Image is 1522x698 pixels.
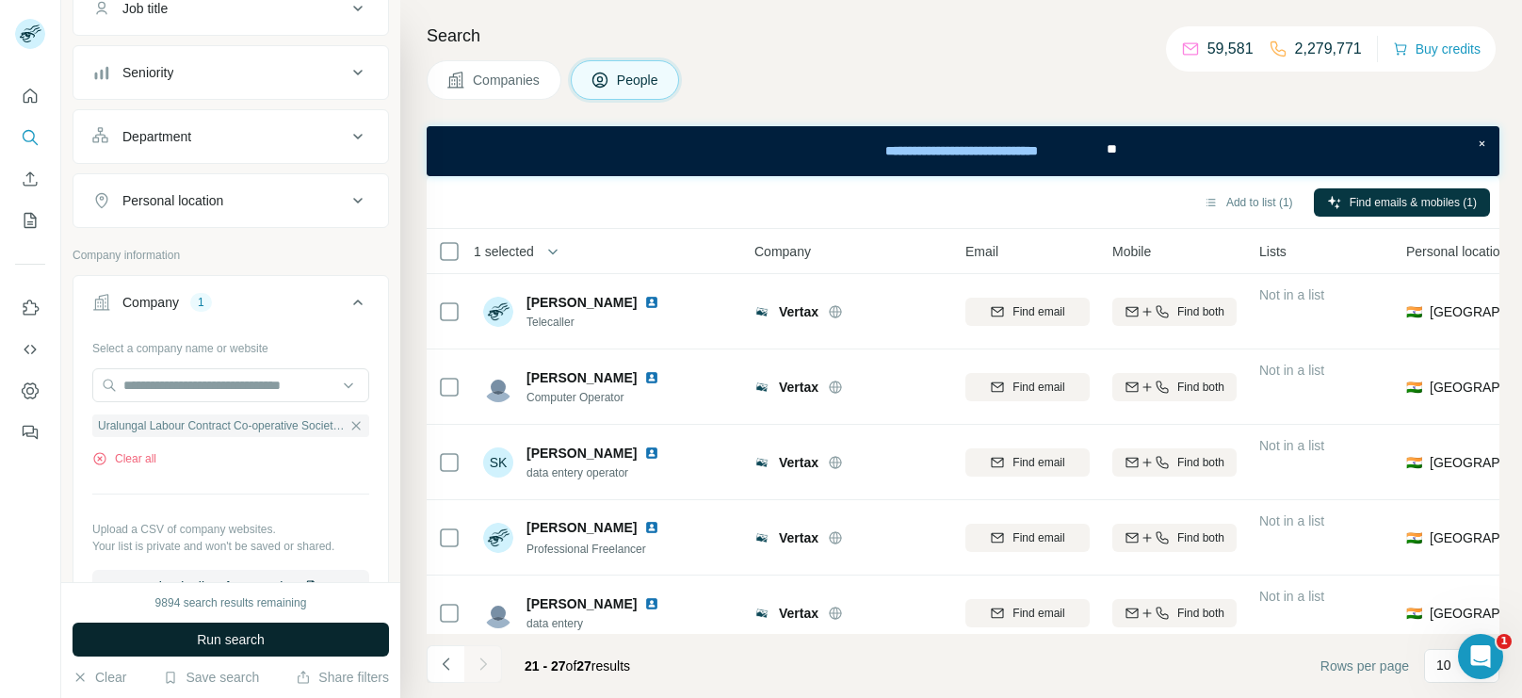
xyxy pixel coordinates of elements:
img: Logo of Vertax [754,304,769,319]
span: Vertax [779,378,818,397]
img: LinkedIn logo [644,295,659,310]
button: Find email [965,524,1090,552]
span: Companies [473,71,542,89]
span: [PERSON_NAME] [526,518,637,537]
span: Not in a list [1259,363,1324,378]
p: Company information [73,247,389,264]
span: Professional Freelancer [526,543,646,556]
p: 10 [1436,656,1451,674]
span: People [617,71,660,89]
span: Find email [1012,303,1064,320]
div: 9894 search results remaining [155,594,307,611]
button: Find email [965,599,1090,627]
button: Share filters [296,668,389,687]
button: My lists [15,203,45,237]
span: 1 selected [474,242,534,261]
span: Mobile [1112,242,1151,261]
img: Logo of Vertax [754,606,769,621]
button: Find both [1112,599,1237,627]
button: Search [15,121,45,154]
span: Rows per page [1320,657,1409,675]
span: data entery operator [526,464,667,481]
button: Find email [965,298,1090,326]
span: Computer Operator [526,389,667,406]
button: Personal location [73,178,388,223]
span: Not in a list [1259,513,1324,528]
span: Not in a list [1259,589,1324,604]
span: 🇮🇳 [1406,528,1422,547]
button: Quick start [15,79,45,113]
img: Avatar [483,297,513,327]
button: Find email [965,448,1090,477]
span: Find both [1177,379,1224,396]
span: 🇮🇳 [1406,378,1422,397]
span: Find email [1012,605,1064,622]
span: Vertax [779,604,818,623]
button: Buy credits [1393,36,1481,62]
button: Find email [965,373,1090,401]
div: Seniority [122,63,173,82]
p: Your list is private and won't be saved or shared. [92,538,369,555]
div: Company [122,293,179,312]
span: Find both [1177,454,1224,471]
span: Find email [1012,379,1064,396]
span: Email [965,242,998,261]
span: Find email [1012,529,1064,546]
span: Find email [1012,454,1064,471]
button: Company1 [73,280,388,333]
div: Personal location [122,191,223,210]
button: Run search [73,623,389,657]
span: Uralungal Labour Contract Co-operative Society ULCCS [98,417,345,434]
img: Avatar [483,598,513,628]
img: LinkedIn logo [644,446,659,461]
span: Not in a list [1259,287,1324,302]
button: Add to list (1) [1190,188,1306,217]
div: SK [483,447,513,478]
span: Vertax [779,453,818,472]
button: Clear all [92,450,156,467]
button: Find both [1112,298,1237,326]
span: 🇮🇳 [1406,453,1422,472]
img: LinkedIn logo [644,370,659,385]
span: Find emails & mobiles (1) [1350,194,1477,211]
iframe: Banner [427,126,1499,176]
span: Find both [1177,303,1224,320]
img: LinkedIn logo [644,520,659,535]
span: Company [754,242,811,261]
button: Find both [1112,448,1237,477]
button: Navigate to previous page [427,645,464,683]
div: 1 [190,294,212,311]
button: Department [73,114,388,159]
span: Vertax [779,302,818,321]
img: LinkedIn logo [644,596,659,611]
div: Department [122,127,191,146]
span: 27 [576,658,591,674]
button: Use Surfe on LinkedIn [15,291,45,325]
img: Logo of Vertax [754,380,769,395]
button: Feedback [15,415,45,449]
button: Save search [163,668,259,687]
button: Upload a list of companies [92,570,369,604]
button: Find emails & mobiles (1) [1314,188,1490,217]
p: 2,279,771 [1295,38,1362,60]
span: Personal location [1406,242,1507,261]
span: results [525,658,630,674]
button: Dashboard [15,374,45,408]
div: Select a company name or website [92,333,369,357]
span: Find both [1177,529,1224,546]
button: Find both [1112,524,1237,552]
p: Upload a CSV of company websites. [92,521,369,538]
span: [PERSON_NAME] [526,293,637,312]
p: 59,581 [1207,38,1254,60]
img: Logo of Vertax [754,455,769,470]
img: Avatar [483,523,513,553]
span: 1 [1497,634,1512,649]
span: data entery [526,615,667,632]
span: Telecaller [526,314,667,331]
span: [PERSON_NAME] [526,444,637,463]
span: Not in a list [1259,438,1324,453]
button: Enrich CSV [15,162,45,196]
button: Seniority [73,50,388,95]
